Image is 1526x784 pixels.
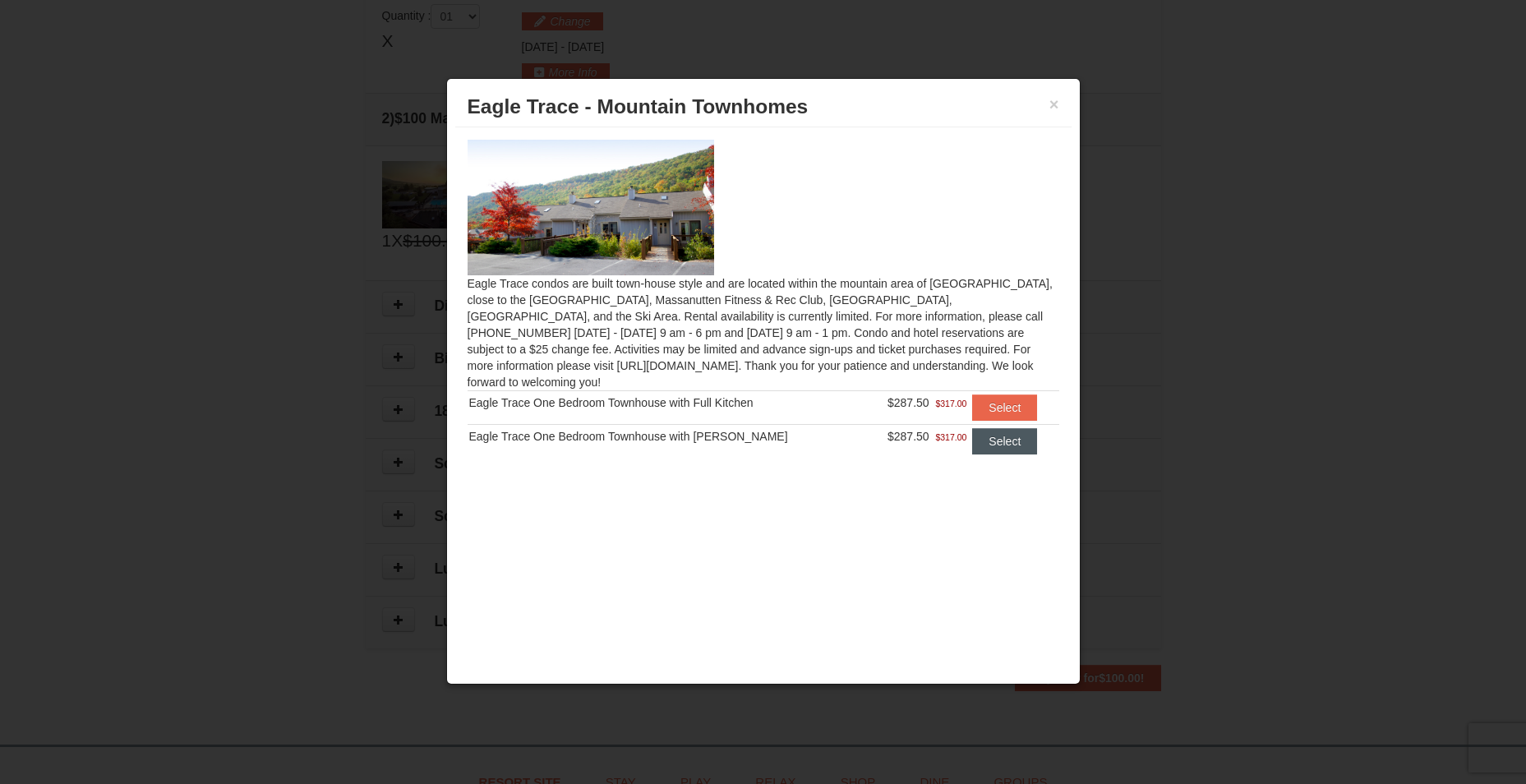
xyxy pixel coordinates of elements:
[469,428,865,445] div: Eagle Trace One Bedroom Townhouse with [PERSON_NAME]
[972,428,1037,454] button: Select
[455,127,1072,487] div: Eagle Trace condos are built town-house style and are located within the mountain area of [GEOGRA...
[935,395,966,412] span: $317.00
[972,394,1037,421] button: Select
[469,394,865,411] div: Eagle Trace One Bedroom Townhouse with Full Kitchen
[935,429,966,445] span: $317.00
[887,396,929,409] span: $287.50
[468,140,714,274] img: 19218983-1-9b289e55.jpg
[1049,96,1059,113] button: ×
[887,430,929,443] span: $287.50
[468,95,809,118] span: Eagle Trace - Mountain Townhomes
